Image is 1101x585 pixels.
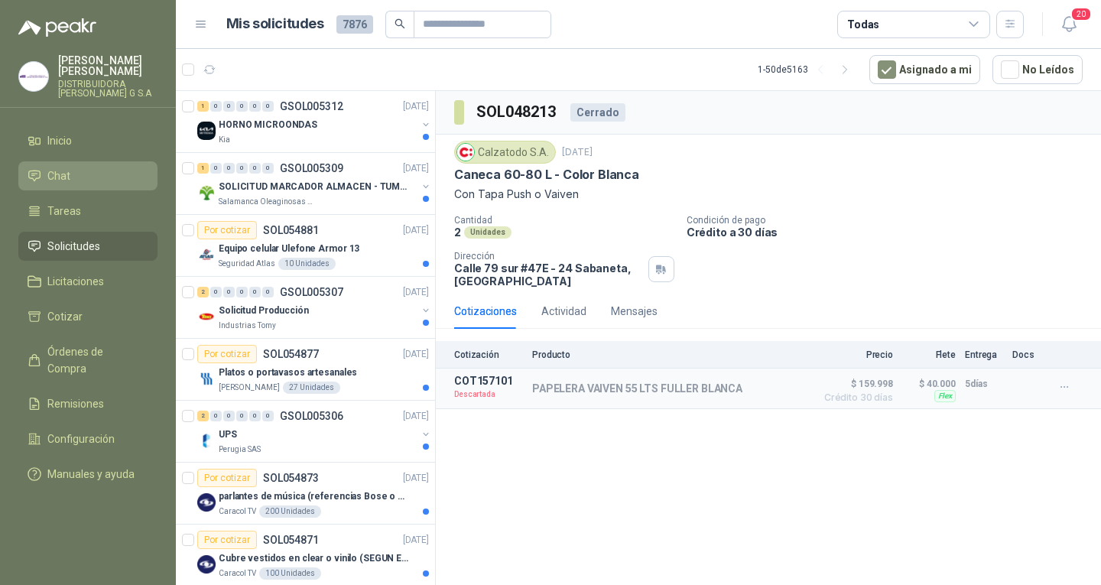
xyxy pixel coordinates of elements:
[236,101,248,112] div: 0
[454,186,1083,203] p: Con Tapa Push o Vaiven
[197,122,216,140] img: Company Logo
[532,382,742,395] p: PAPELERA VAIVEN 55 LTS FULLER BLANCA
[562,145,593,160] p: [DATE]
[219,551,409,566] p: Cubre vestidos en clear o vinilo (SEGUN ESPECIFICACIONES DEL ADJUNTO)
[395,18,405,29] span: search
[278,258,336,270] div: 10 Unidades
[18,460,158,489] a: Manuales y ayuda
[454,349,523,360] p: Cotización
[226,13,324,35] h1: Mis solicitudes
[236,411,248,421] div: 0
[176,339,435,401] a: Por cotizarSOL054877[DATE] Company LogoPlatos o portavasos artesanales[PERSON_NAME]27 Unidades
[197,493,216,512] img: Company Logo
[47,395,104,412] span: Remisiones
[197,245,216,264] img: Company Logo
[454,303,517,320] div: Cotizaciones
[18,126,158,155] a: Inicio
[403,533,429,548] p: [DATE]
[454,167,639,183] p: Caneca 60-80 L - Color Blanca
[197,411,209,421] div: 2
[47,167,70,184] span: Chat
[47,431,115,447] span: Configuración
[223,287,235,297] div: 0
[18,424,158,453] a: Configuración
[197,369,216,388] img: Company Logo
[219,366,357,380] p: Platos o portavasos artesanales
[249,287,261,297] div: 0
[176,215,435,277] a: Por cotizarSOL054881[DATE] Company LogoEquipo celular Ulefone Armor 13Seguridad Atlas10 Unidades
[1055,11,1083,38] button: 20
[197,221,257,239] div: Por cotizar
[210,411,222,421] div: 0
[476,100,558,124] h3: SOL048213
[197,163,209,174] div: 1
[197,531,257,549] div: Por cotizar
[47,132,72,149] span: Inicio
[219,242,359,256] p: Equipo celular Ulefone Armor 13
[197,287,209,297] div: 2
[58,80,158,98] p: DISTRIBUIDORA [PERSON_NAME] G S.A
[869,55,980,84] button: Asignado a mi
[219,118,317,132] p: HORNO MICROONDAS
[47,466,135,483] span: Manuales y ayuda
[47,238,100,255] span: Solicitudes
[403,347,429,362] p: [DATE]
[541,303,586,320] div: Actividad
[197,431,216,450] img: Company Logo
[219,304,309,318] p: Solicitud Producción
[223,101,235,112] div: 0
[259,505,321,518] div: 200 Unidades
[454,375,523,387] p: COT157101
[1070,7,1092,21] span: 20
[262,411,274,421] div: 0
[219,382,280,394] p: [PERSON_NAME]
[280,287,343,297] p: GSOL005307
[687,215,1095,226] p: Condición de pago
[464,226,512,239] div: Unidades
[263,225,319,236] p: SOL054881
[965,349,1003,360] p: Entrega
[219,180,409,194] p: SOLICITUD MARCADOR ALMACEN - TUMACO
[210,101,222,112] div: 0
[263,535,319,545] p: SOL054871
[19,62,48,91] img: Company Logo
[47,273,104,290] span: Licitaciones
[259,567,321,580] div: 100 Unidades
[18,161,158,190] a: Chat
[280,101,343,112] p: GSOL005312
[18,18,96,37] img: Logo peakr
[262,287,274,297] div: 0
[18,337,158,383] a: Órdenes de Compra
[197,283,432,332] a: 2 0 0 0 0 0 GSOL005307[DATE] Company LogoSolicitud ProducciónIndustrias Tomy
[236,287,248,297] div: 0
[454,141,556,164] div: Calzatodo S.A.
[403,285,429,300] p: [DATE]
[263,473,319,483] p: SOL054873
[219,196,315,208] p: Salamanca Oleaginosas SAS
[18,302,158,331] a: Cotizar
[965,375,1003,393] p: 5 días
[817,393,893,402] span: Crédito 30 días
[219,505,256,518] p: Caracol TV
[197,555,216,574] img: Company Logo
[219,444,261,456] p: Perugia SAS
[457,144,474,161] img: Company Logo
[532,349,807,360] p: Producto
[403,161,429,176] p: [DATE]
[570,103,625,122] div: Cerrado
[611,303,658,320] div: Mensajes
[197,159,432,208] a: 1 0 0 0 0 0 GSOL005309[DATE] Company LogoSOLICITUD MARCADOR ALMACEN - TUMACOSalamanca Oleaginosas...
[210,287,222,297] div: 0
[210,163,222,174] div: 0
[47,343,143,377] span: Órdenes de Compra
[47,203,81,219] span: Tareas
[219,427,237,442] p: UPS
[58,55,158,76] p: [PERSON_NAME] [PERSON_NAME]
[219,134,230,146] p: Kia
[283,382,340,394] div: 27 Unidades
[197,345,257,363] div: Por cotizar
[262,163,274,174] div: 0
[236,163,248,174] div: 0
[992,55,1083,84] button: No Leídos
[18,232,158,261] a: Solicitudes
